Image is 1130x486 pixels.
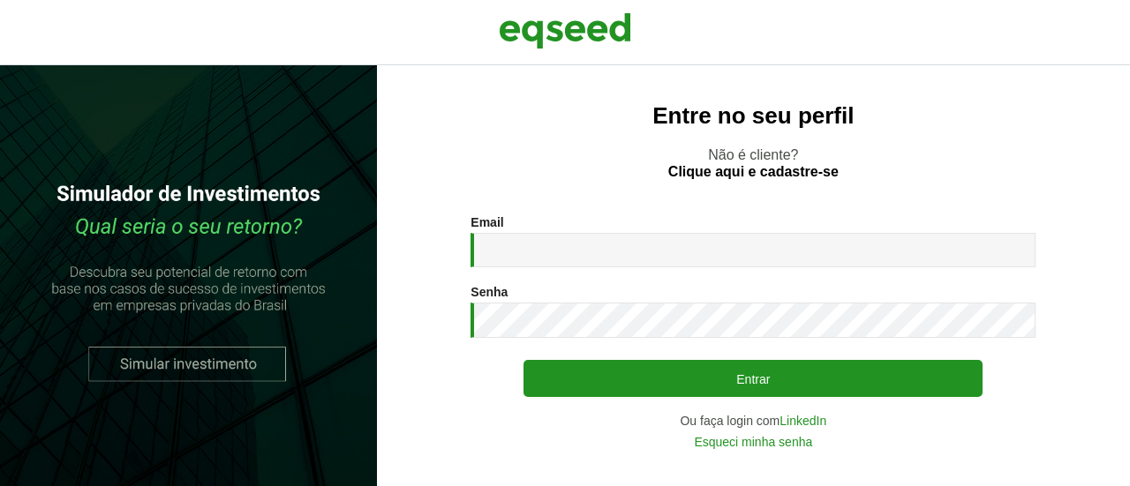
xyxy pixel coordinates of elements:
p: Não é cliente? [412,146,1095,180]
a: Clique aqui e cadastre-se [668,165,839,179]
h2: Entre no seu perfil [412,103,1095,129]
a: Esqueci minha senha [694,436,812,448]
img: EqSeed Logo [499,9,631,53]
label: Email [471,216,503,228]
a: LinkedIn [780,415,826,427]
div: Ou faça login com [471,415,1036,427]
button: Entrar [524,360,983,397]
label: Senha [471,286,508,298]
